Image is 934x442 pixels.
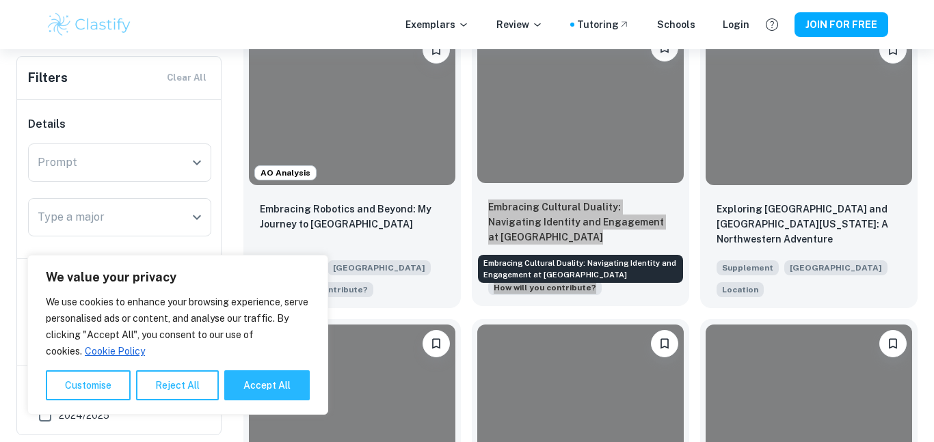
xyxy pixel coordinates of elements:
[46,370,131,400] button: Customise
[27,255,328,415] div: We value your privacy
[494,281,596,294] span: How will you contribute?
[488,199,673,245] p: Embracing Cultural Duality: Navigating Identity and Engagement at Northwestern
[187,153,206,172] button: Open
[478,255,683,283] div: Embracing Cultural Duality: Navigating Identity and Engagement at [GEOGRAPHIC_DATA]
[577,17,630,32] a: Tutoring
[496,17,543,32] p: Review
[717,281,764,297] span: Northwestern’s location is special: on the shore of Lake Michigan, steps from downtown Evanston, ...
[784,260,888,275] span: [GEOGRAPHIC_DATA]
[59,408,109,423] span: 2024/2025
[879,36,907,64] button: Please log in to bookmark exemplars
[651,330,678,357] button: Please log in to bookmark exemplars
[328,260,431,275] span: [GEOGRAPHIC_DATA]
[224,370,310,400] button: Accept All
[722,284,758,296] span: Location
[657,17,695,32] a: Schools
[879,330,907,357] button: Please log in to bookmark exemplars
[46,269,310,286] p: We value your privacy
[84,345,146,357] a: Cookie Policy
[255,167,316,179] span: AO Analysis
[700,25,918,308] a: Please log in to bookmark exemplarsExploring Chicago and Lake Michigan: A Northwestern AdventureS...
[260,202,444,232] p: Embracing Robotics and Beyond: My Journey to Northwestern
[187,208,206,227] button: Open
[28,68,68,87] h6: Filters
[28,116,211,133] h6: Details
[423,330,450,357] button: Please log in to bookmark exemplars
[46,11,133,38] img: Clastify logo
[472,25,689,308] a: Please log in to bookmark exemplarsEmbracing Cultural Duality: Navigating Identity and Engagement...
[717,202,901,247] p: Exploring Chicago and Lake Michigan: A Northwestern Adventure
[717,260,779,275] span: Supplement
[405,17,469,32] p: Exemplars
[795,12,888,37] button: JOIN FOR FREE
[423,36,450,64] button: Please log in to bookmark exemplars
[723,17,749,32] a: Login
[760,13,784,36] button: Help and Feedback
[46,294,310,359] p: We use cookies to enhance your browsing experience, serve personalised ads or content, and analys...
[488,279,602,295] span: We want to be sure we’re considering your application in the context of your personal experiences...
[243,25,461,308] a: AO AnalysisPlease log in to bookmark exemplarsEmbracing Robotics and Beyond: My Journey to Northw...
[136,370,219,400] button: Reject All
